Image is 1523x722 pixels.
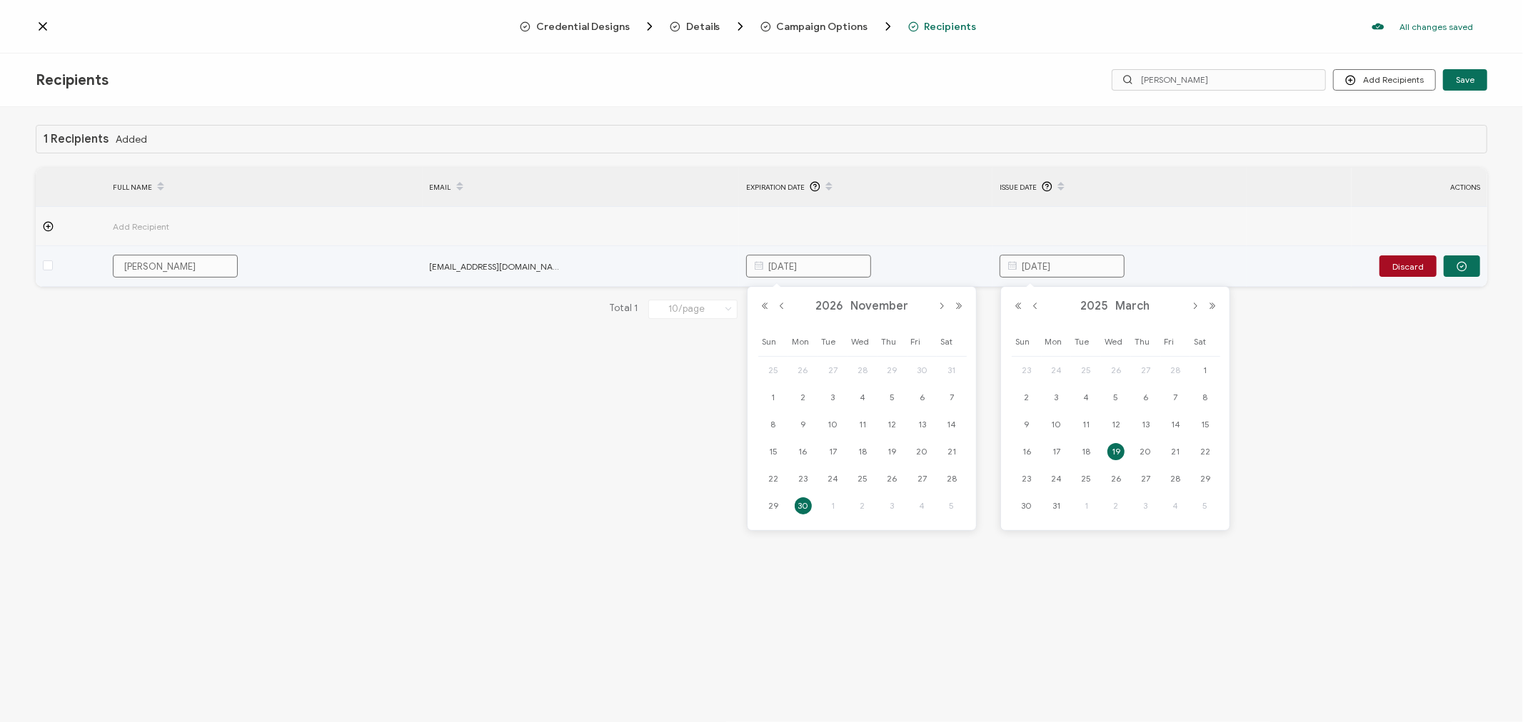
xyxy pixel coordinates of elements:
[1018,470,1035,487] span: 23
[854,389,871,406] span: 4
[795,443,812,460] span: 16
[1352,179,1487,195] div: ACTIONS
[777,21,868,32] span: Campaign Options
[884,389,901,406] span: 5
[1190,327,1220,357] th: Sat
[854,362,871,379] span: 28
[760,19,895,34] span: Campaign Options
[1443,69,1487,91] button: Save
[1071,327,1101,357] th: Tue
[943,443,960,460] span: 21
[430,258,566,275] span: [EMAIL_ADDRESS][DOMAIN_NAME]
[113,218,248,235] span: Add Recipient
[1107,362,1125,379] span: 26
[765,389,782,406] span: 1
[1167,362,1184,379] span: 28
[1101,327,1131,357] th: Wed
[1000,179,1037,195] span: Issue Date
[520,19,657,34] span: Credential Designs
[106,175,423,199] div: FULL NAME
[933,301,950,311] button: Next Month
[1137,389,1155,406] span: 6
[1167,389,1184,406] span: 7
[1042,327,1072,357] th: Mon
[1077,443,1095,460] span: 18
[795,497,812,514] span: 30
[1018,443,1035,460] span: 16
[609,299,638,319] span: Total 1
[824,362,841,379] span: 27
[1137,470,1155,487] span: 27
[824,443,841,460] span: 17
[788,327,818,357] th: Mon
[795,389,812,406] span: 2
[847,299,912,313] span: November
[1112,69,1326,91] input: Search
[1048,497,1065,514] span: 31
[765,362,782,379] span: 25
[670,19,748,34] span: Details
[1456,76,1474,84] span: Save
[913,470,930,487] span: 27
[818,327,848,357] th: Tue
[854,470,871,487] span: 25
[1077,470,1095,487] span: 25
[686,21,720,32] span: Details
[1107,389,1125,406] span: 5
[908,327,938,357] th: Fri
[950,301,967,311] button: Next Year
[1167,443,1184,460] span: 21
[756,301,773,311] button: Previous Year
[1137,497,1155,514] span: 3
[765,497,782,514] span: 29
[878,327,908,357] th: Thu
[943,470,960,487] span: 28
[1204,301,1221,311] button: Next Year
[1161,327,1191,357] th: Fri
[1048,416,1065,433] span: 10
[1018,362,1035,379] span: 23
[1077,497,1095,514] span: 1
[1399,21,1473,32] p: All changes saved
[1048,443,1065,460] span: 17
[913,416,930,433] span: 13
[854,416,871,433] span: 11
[1167,470,1184,487] span: 28
[765,443,782,460] span: 15
[1197,470,1214,487] span: 29
[913,497,930,514] span: 4
[746,179,805,195] span: Expiration Date
[1027,301,1044,311] button: Previous Month
[824,497,841,514] span: 1
[937,327,967,357] th: Sat
[116,134,147,145] span: Added
[854,443,871,460] span: 18
[1018,389,1035,406] span: 2
[520,19,1004,34] div: Breadcrumb
[1197,443,1214,460] span: 22
[44,133,109,146] h1: 1 Recipients
[1107,470,1125,487] span: 26
[765,470,782,487] span: 22
[884,497,901,514] span: 3
[884,416,901,433] span: 12
[1077,362,1095,379] span: 25
[423,175,740,199] div: EMAIL
[1333,69,1436,91] button: Add Recipients
[758,327,788,357] th: Sun
[765,416,782,433] span: 8
[824,416,841,433] span: 10
[925,21,977,32] span: Recipients
[943,362,960,379] span: 31
[812,299,847,313] span: 2026
[1048,362,1065,379] span: 24
[36,71,109,89] span: Recipients
[1112,299,1154,313] span: March
[1012,327,1042,357] th: Sun
[1167,416,1184,433] span: 14
[1197,362,1214,379] span: 1
[1197,389,1214,406] span: 8
[648,300,738,319] input: Select
[1048,470,1065,487] span: 24
[1107,416,1125,433] span: 12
